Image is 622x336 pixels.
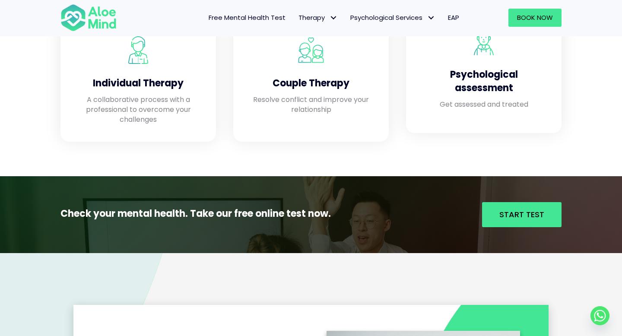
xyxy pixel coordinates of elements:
p: A collaborative process with a professional to overcome your challenges [78,95,199,125]
a: Aloe Mind Malaysia | Mental Healthcare Services in Malaysia and Singapore Psychological assessmen... [415,19,553,124]
a: EAP [441,9,466,27]
a: Psychological ServicesPsychological Services: submenu [344,9,441,27]
a: Aloe Mind Malaysia | Mental Healthcare Services in Malaysia and Singapore Couple Therapy Resolve ... [242,28,380,133]
nav: Menu [128,9,466,27]
h4: Psychological assessment [423,68,544,95]
span: Psychological Services: submenu [425,12,437,24]
span: Therapy: submenu [327,12,340,24]
a: TherapyTherapy: submenu [292,9,344,27]
img: Aloe Mind Malaysia | Mental Healthcare Services in Malaysia and Singapore [124,36,152,64]
h4: Individual Therapy [78,77,199,90]
span: Free Mental Health Test [209,13,286,22]
a: Whatsapp [590,306,609,325]
span: Start Test [499,209,544,220]
span: Therapy [298,13,337,22]
img: Aloe mind Logo [60,3,117,32]
span: Psychological Services [350,13,435,22]
a: Book Now [508,9,562,27]
span: Book Now [517,13,553,22]
img: Aloe Mind Malaysia | Mental Healthcare Services in Malaysia and Singapore [470,28,498,55]
h4: Couple Therapy [251,77,371,90]
a: Free Mental Health Test [202,9,292,27]
a: Aloe Mind Malaysia | Mental Healthcare Services in Malaysia and Singapore Individual Therapy A co... [69,28,207,133]
p: Check your mental health. Take our free online test now. [60,207,368,221]
span: EAP [448,13,459,22]
p: Get assessed and treated [423,99,544,109]
a: Start Test [482,202,562,227]
p: Resolve conflict and improve your relationship [251,95,371,114]
img: Aloe Mind Malaysia | Mental Healthcare Services in Malaysia and Singapore [297,36,325,64]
